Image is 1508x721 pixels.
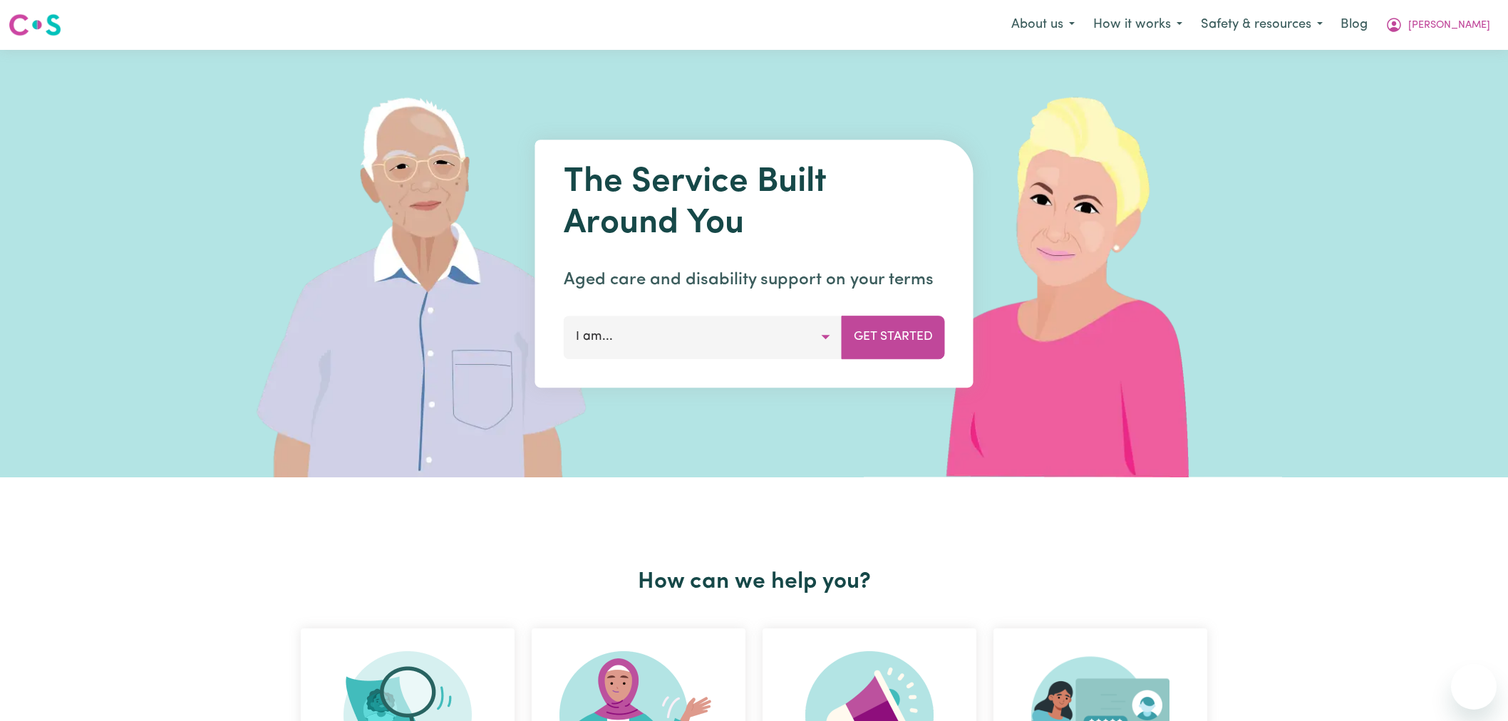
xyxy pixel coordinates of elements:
[564,267,945,293] p: Aged care and disability support on your terms
[842,316,945,358] button: Get Started
[292,569,1216,596] h2: How can we help you?
[1376,10,1499,40] button: My Account
[9,9,61,41] a: Careseekers logo
[564,316,842,358] button: I am...
[1002,10,1084,40] button: About us
[1332,9,1376,41] a: Blog
[1084,10,1192,40] button: How it works
[9,12,61,38] img: Careseekers logo
[1192,10,1332,40] button: Safety & resources
[1408,18,1490,33] span: [PERSON_NAME]
[1451,664,1497,710] iframe: Button to launch messaging window
[564,162,945,244] h1: The Service Built Around You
